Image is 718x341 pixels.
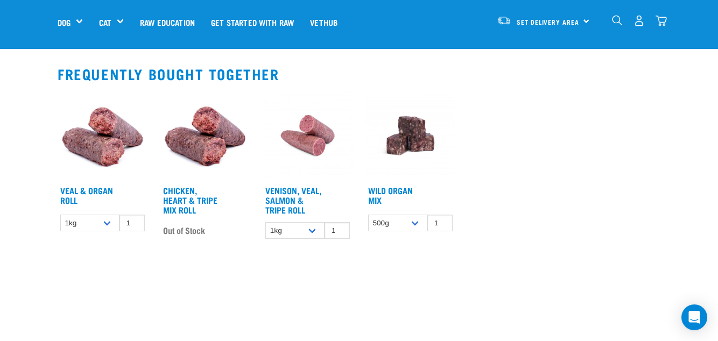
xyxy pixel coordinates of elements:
span: Set Delivery Area [517,20,579,24]
a: Venison, Veal, Salmon & Tripe Roll [265,188,321,212]
a: Veal & Organ Roll [60,188,113,202]
img: Venison Veal Salmon Tripe 1651 [263,91,353,181]
img: home-icon@2x.png [656,15,667,26]
a: Wild Organ Mix [368,188,413,202]
span: Out of Stock [163,222,205,238]
a: Raw Education [132,1,203,44]
div: Open Intercom Messenger [681,304,707,330]
a: Get started with Raw [203,1,302,44]
img: Veal Organ Mix Roll 01 [58,91,147,181]
img: user.png [633,15,645,26]
img: home-icon-1@2x.png [612,15,622,25]
input: 1 [119,215,145,231]
a: Chicken, Heart & Tripe Mix Roll [163,188,217,212]
a: Vethub [302,1,346,44]
a: Dog [58,16,71,29]
a: Cat [99,16,111,29]
input: 1 [427,215,453,231]
img: van-moving.png [497,16,511,25]
img: Chicken Heart Tripe Roll 01 [160,91,250,181]
input: 1 [325,222,350,239]
h2: Frequently bought together [58,66,660,82]
img: Wild Organ Mix [365,91,455,181]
